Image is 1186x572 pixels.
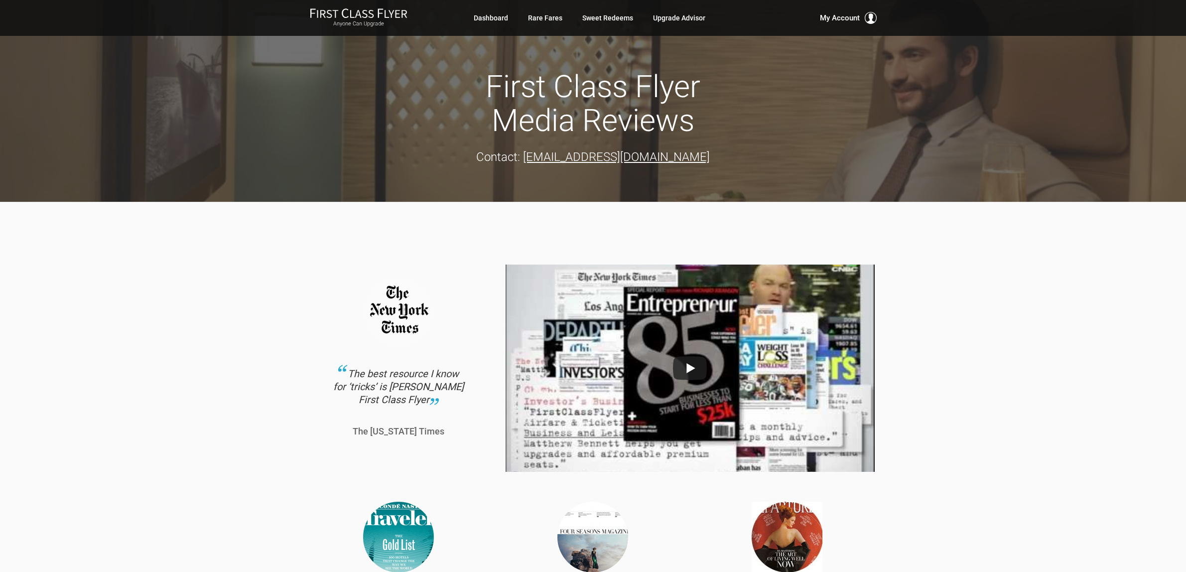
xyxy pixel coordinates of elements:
small: Anyone Can Upgrade [310,20,407,27]
img: First Class Flyer [310,8,407,18]
strong: Contact: [476,150,520,164]
img: YouTube video [506,230,874,506]
span: My Account [820,12,860,24]
a: Dashboard [474,9,508,27]
a: First Class FlyerAnyone Can Upgrade [310,8,407,28]
p: The [US_STATE] Times [332,427,466,436]
div: The best resource I know for ‘tricks’ is [PERSON_NAME] First Class Flyer [332,367,466,417]
img: new_york_times_testimonial.png [363,277,434,347]
a: Upgrade Advisor [653,9,705,27]
span: First Class Flyer Media Reviews [486,68,700,139]
a: Sweet Redeems [582,9,633,27]
a: [EMAIL_ADDRESS][DOMAIN_NAME] [523,150,710,164]
a: Rare Fares [528,9,562,27]
button: My Account [820,12,877,24]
